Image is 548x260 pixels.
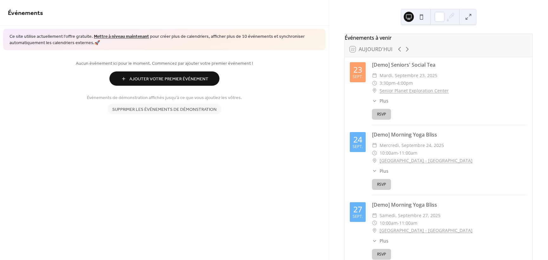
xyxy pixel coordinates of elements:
span: 3:30pm [380,79,395,87]
div: 27 [353,205,362,213]
button: ​Plus [372,237,388,244]
a: [GEOGRAPHIC_DATA] - [GEOGRAPHIC_DATA] [380,227,473,234]
span: Plus [380,168,388,174]
span: 10:00am [380,219,398,227]
button: Ajouter Votre Premier Événement [109,71,219,86]
span: Ajouter Votre Premier Événement [129,76,208,83]
div: ​ [372,149,377,157]
button: Supprimer les événements de démonstration [108,104,221,114]
div: [Demo] Morning Yoga Bliss [372,201,527,209]
span: mardi, septembre 23, 2025 [380,72,437,79]
span: - [398,219,399,227]
a: [GEOGRAPHIC_DATA] - [GEOGRAPHIC_DATA] [380,157,473,164]
span: Plus [380,97,388,104]
div: 23 [353,66,362,74]
div: [Demo] Morning Yoga Bliss [372,131,527,138]
div: ​ [372,219,377,227]
span: 4:00pm [397,79,413,87]
div: ​ [372,237,377,244]
div: Événements à venir [345,34,532,42]
span: Événements de démonstration affichés jusqu'à ce que vous ajoutiez les vôtres. [87,95,242,101]
div: ​ [372,87,377,95]
span: Aucun événement ici pour le moment. Commencez par ajouter votre premier événement ! [8,60,321,67]
div: ​ [372,227,377,234]
span: - [395,79,397,87]
a: Ajouter Votre Premier Événement [8,71,321,86]
div: ​ [372,168,377,174]
button: ​Plus [372,168,388,174]
a: Mettre à niveau maintenant [94,32,149,41]
span: Supprimer les événements de démonstration [112,106,217,113]
div: sept. [353,215,363,219]
span: Événements [8,7,43,19]
span: mercredi, septembre 24, 2025 [380,142,444,149]
div: ​ [372,72,377,79]
div: sept. [353,145,363,149]
button: ​Plus [372,97,388,104]
span: Plus [380,237,388,244]
div: sept. [353,75,363,79]
span: - [398,149,399,157]
span: Ce site utilise actuellement l'offre gratuite. pour créer plus de calendriers, afficher plus de 1... [10,34,319,46]
div: [Demo] Seniors' Social Tea [372,61,527,69]
span: 10:00am [380,149,398,157]
div: ​ [372,157,377,164]
button: RSVP [372,179,391,190]
div: ​ [372,97,377,104]
div: ​ [372,212,377,219]
button: RSVP [372,249,391,260]
a: Senior Planet Exploration Center [380,87,449,95]
span: 11:00am [399,149,417,157]
div: ​ [372,79,377,87]
div: 24 [353,136,362,143]
button: RSVP [372,109,391,120]
div: ​ [372,142,377,149]
span: 11:00am [399,219,417,227]
span: samedi, septembre 27, 2025 [380,212,440,219]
